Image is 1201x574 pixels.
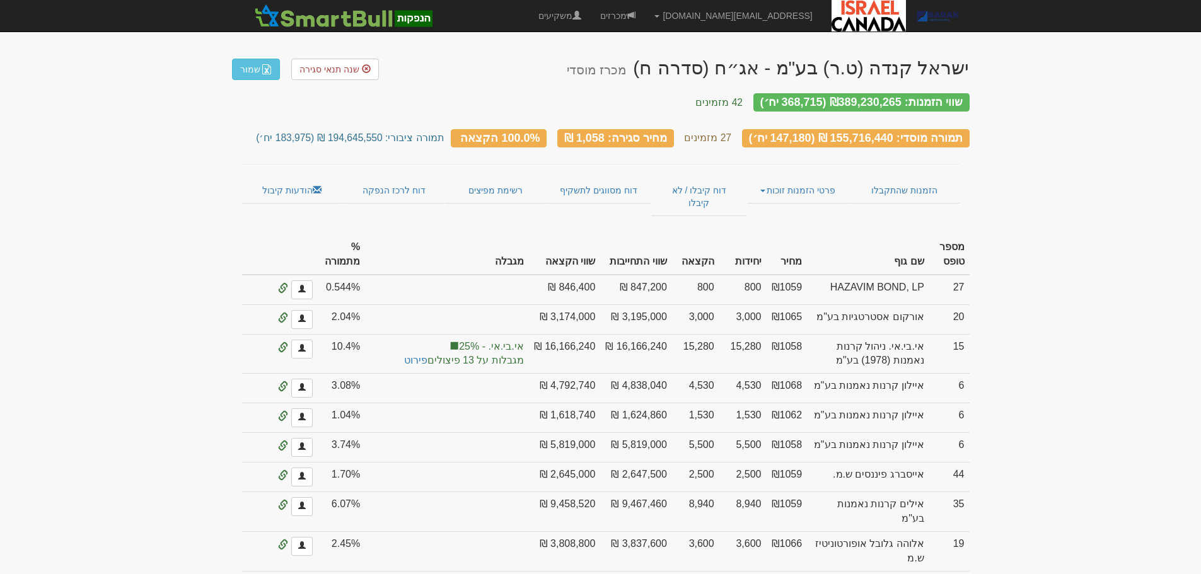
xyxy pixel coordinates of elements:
td: 6 [929,374,970,403]
td: 1.04% [318,403,366,433]
span: הזמנה אונליין [278,382,288,392]
a: הזמנות שהתקבלו [849,177,960,204]
div: ישראל קנדה (ט.ר) בע"מ - אג״ח (סדרה ח) - הנפקה לציבור [567,57,970,78]
td: 15,280 [672,334,719,374]
td: 6 [929,433,970,462]
td: 2,647,500 ₪ [600,462,672,492]
td: ₪1059 [767,275,808,305]
a: דוח קיבלו / לא קיבלו [651,177,746,216]
span: שנה תנאי סגירה [299,64,359,74]
td: 1,624,860 ₪ [600,403,672,433]
th: שם גוף [807,235,929,275]
td: 800 [672,275,719,305]
td: 1,618,740 ₪ [529,403,601,433]
td: 10.4% [318,334,366,374]
div: שווי הזמנות: ₪389,230,265 (368,715 יח׳) [753,93,970,112]
td: 3,808,800 ₪ [529,531,601,571]
a: שמור [232,59,280,80]
div: תמורה מוסדי: 155,716,440 ₪ (147,180 יח׳) [742,129,970,147]
td: 2,500 [672,462,719,492]
td: 9,458,520 ₪ [529,492,601,532]
td: 8,940 [719,492,767,532]
td: HAZAVIM BOND, LP [807,275,929,305]
small: 27 מזמינים [684,132,731,143]
span: הזמנה אונליין [278,313,288,323]
td: ₪1059 [767,462,808,492]
td: הקצאה בפועל לקבוצת סמארטבול 25%, לתשומת ליבך: עדכון המגבלות ישנה את אפשרויות ההקצאה הסופיות. [365,334,529,374]
td: אורקום אסטרטגיות בע"מ [807,304,929,334]
span: הזמנה אונליין [278,471,288,481]
th: הקצאה [672,235,719,275]
img: סמארטבול - מערכת לניהול הנפקות [251,3,436,28]
td: 3.74% [318,433,366,462]
td: 4,792,740 ₪ [529,374,601,403]
td: 3,837,600 ₪ [600,531,672,571]
span: הזמנה אונליין [278,540,288,550]
th: שווי הקצאה [529,235,601,275]
small: תמורה ציבורי: 194,645,550 ₪ (183,975 יח׳) [256,132,444,143]
td: איילון קרנות נאמנות בע"מ [807,403,929,433]
td: 3,000 [719,304,767,334]
a: הודעות קיבול [241,177,343,204]
td: 3,000 [672,304,719,334]
td: 2.45% [318,531,366,571]
td: 6.07% [318,492,366,532]
td: 44 [929,462,970,492]
td: 3.08% [318,374,366,403]
th: % מתמורה [318,235,366,275]
td: 5,819,000 ₪ [529,433,601,462]
span: 100.0% הקצאה כולל מגבלות [460,131,540,144]
td: 20 [929,304,970,334]
td: ₪1065 [767,304,808,334]
td: 16,166,240 ₪ [529,334,601,374]
a: דוח לרכז הנפקה [343,177,444,204]
td: 3,195,000 ₪ [600,304,672,334]
td: 8,940 [672,492,719,532]
td: 35 [929,492,970,532]
a: פרטי הזמנות זוכות [747,177,849,204]
td: 3,600 [672,531,719,571]
td: 1.70% [318,462,366,492]
td: 0.544% [318,275,366,305]
td: 5,819,000 ₪ [600,433,672,462]
td: ₪1062 [767,403,808,433]
td: 27 [929,275,970,305]
td: ₪1059 [767,492,808,532]
td: 5,500 [672,433,719,462]
td: 2,500 [719,462,767,492]
span: הזמנה אונליין [278,411,288,422]
td: 846,400 ₪ [529,275,601,305]
span: הזמנה אונליין [278,441,288,451]
td: 16,166,240 ₪ [600,334,672,374]
a: דוח מסווגים לתשקיף [546,177,651,204]
td: 3,174,000 ₪ [529,304,601,334]
td: 4,838,040 ₪ [600,374,672,403]
span: בהזמנה אונליין הוזנה מגבלה למשקיע זה בלבד (לא משותפת) [449,341,459,351]
td: 19 [929,531,970,571]
td: 4,530 [719,374,767,403]
td: איילון קרנות נאמנות בע"מ [807,374,929,403]
small: מכרז מוסדי [567,63,627,77]
td: איילון קרנות נאמנות בע"מ [807,433,929,462]
span: הזמנה אונליין [278,284,288,294]
a: שנה תנאי סגירה [291,59,379,80]
td: 15 [929,334,970,374]
a: רשימת מפיצים [444,177,545,204]
td: ₪1066 [767,531,808,571]
span: הזמנה אונליין [278,343,288,353]
td: 847,200 ₪ [600,275,672,305]
td: 15,280 [719,334,767,374]
div: מחיר סגירה: 1,058 ₪ [557,129,674,147]
td: 9,467,460 ₪ [600,492,672,532]
th: יחידות [719,235,767,275]
td: 5,500 [719,433,767,462]
td: ₪1068 [767,374,808,403]
span: אי.בי.אי. - 25% [370,340,524,354]
td: ₪1058 [767,433,808,462]
td: אלוהה גלובל אופורטוניטיז ש.מ [807,531,929,571]
td: אילים קרנות נאמנות בע"מ [807,492,929,532]
th: שווי התחייבות [600,235,672,275]
span: מגבלות על 13 פיצולים [370,353,524,368]
td: 1,530 [719,403,767,433]
td: 1,530 [672,403,719,433]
